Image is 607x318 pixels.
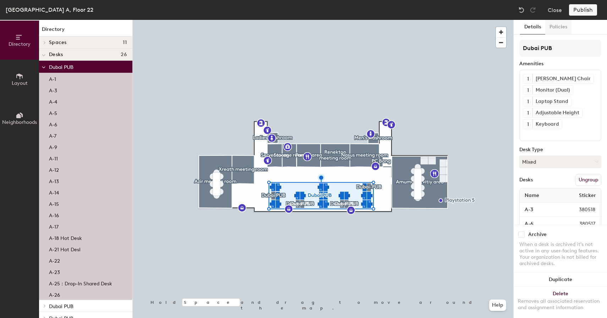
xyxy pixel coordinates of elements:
[2,119,37,125] span: Neighborhoods
[49,176,59,185] p: A-13
[523,74,532,83] button: 1
[519,241,601,267] div: When a desk is archived it's not active in any user-facing features. Your organization is not bil...
[528,232,547,237] div: Archive
[49,131,56,139] p: A-7
[519,155,601,168] button: Mixed
[49,40,67,45] span: Spaces
[548,4,562,16] button: Close
[523,108,532,117] button: 1
[49,86,57,94] p: A-3
[49,303,73,309] span: Dubai PUB
[49,74,56,82] p: A-1
[545,20,572,34] button: Policies
[521,205,562,215] input: Unnamed desk
[49,245,81,253] p: A-21 Hot Desl
[520,20,545,34] button: Details
[532,86,573,95] div: Monitor (Dual)
[49,279,112,287] p: A-25 : Drop-In Shared Desk
[562,220,600,228] span: 380517
[523,120,532,129] button: 1
[49,290,60,298] p: A-26
[49,64,73,70] span: Dubai PUB
[519,147,601,153] div: Desk Type
[575,174,601,186] button: Ungroup
[123,40,127,45] span: 11
[489,300,506,311] button: Help
[49,233,82,241] p: A-18 Hot Desk
[49,97,57,105] p: A-4
[562,206,600,214] span: 380518
[514,273,607,287] button: Duplicate
[527,87,529,94] span: 1
[527,109,529,117] span: 1
[121,52,127,57] span: 26
[532,120,562,129] div: Keyboard
[49,154,58,162] p: A-11
[519,61,601,67] div: Amenities
[514,287,607,318] button: DeleteRemoves all associated reservation and assignment information
[527,75,529,83] span: 1
[39,26,132,37] h1: Directory
[518,6,525,13] img: Undo
[12,80,28,86] span: Layout
[49,52,63,57] span: Desks
[523,97,532,106] button: 1
[49,267,60,275] p: A-23
[49,188,59,196] p: A-14
[532,97,571,106] div: Laptop Stand
[527,121,529,128] span: 1
[49,142,57,150] p: A-9
[49,210,59,219] p: A-16
[529,6,536,13] img: Redo
[523,86,532,95] button: 1
[49,108,57,116] p: A-5
[521,219,562,229] input: Unnamed desk
[532,74,594,83] div: [PERSON_NAME] Chair
[49,120,57,128] p: A-6
[532,108,582,117] div: Adjustable Height
[9,41,31,47] span: Directory
[6,5,93,14] div: [GEOGRAPHIC_DATA] A, Floor 22
[49,165,59,173] p: A-12
[527,98,529,105] span: 1
[49,199,59,207] p: A-15
[49,222,59,230] p: A-17
[521,189,543,202] span: Name
[518,298,603,311] div: Removes all associated reservation and assignment information
[49,256,60,264] p: A-22
[575,189,600,202] span: Sticker
[519,177,533,183] div: Desks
